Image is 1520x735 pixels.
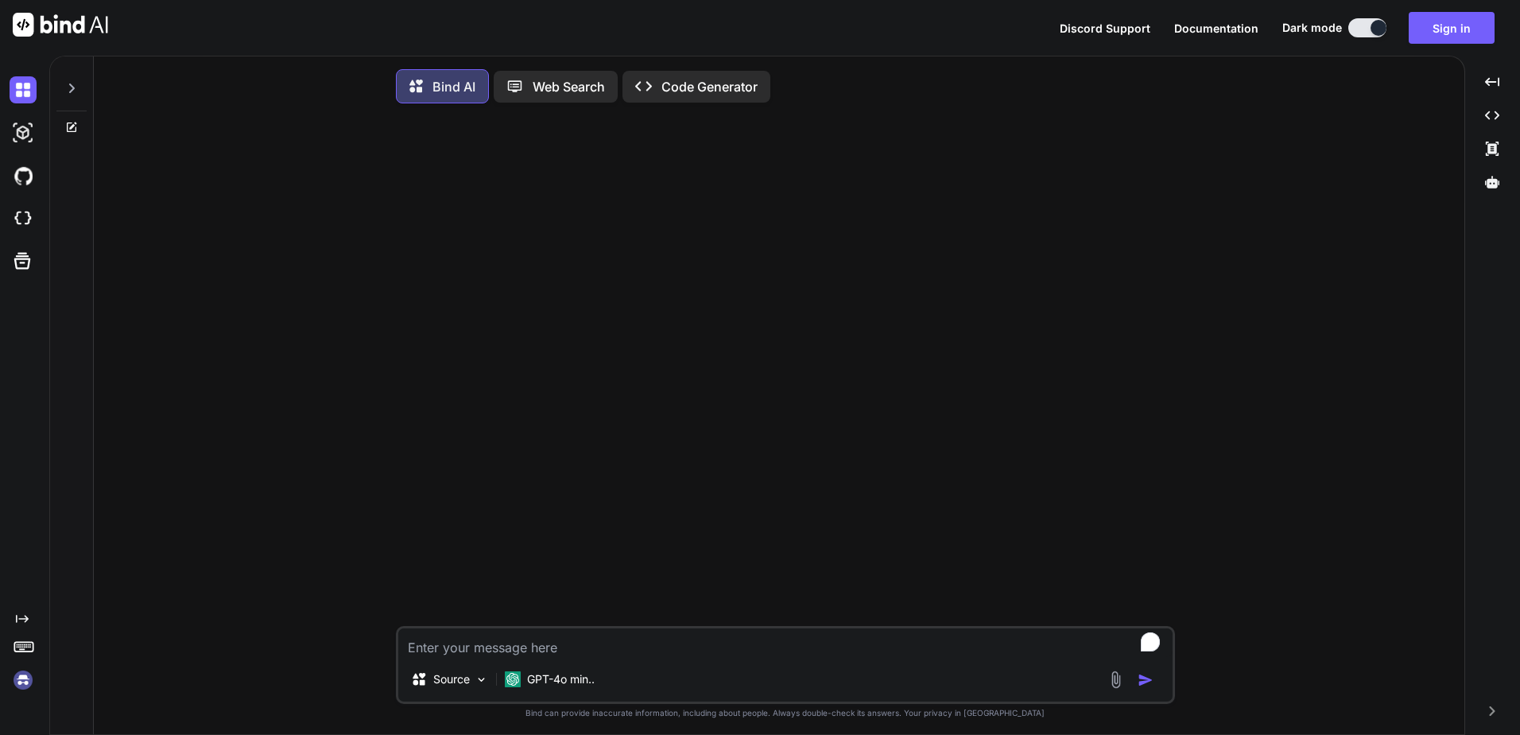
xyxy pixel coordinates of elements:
img: signin [10,667,37,694]
img: attachment [1107,671,1125,689]
p: Code Generator [661,77,758,96]
img: darkChat [10,76,37,103]
img: GPT-4o mini [505,671,521,687]
img: darkAi-studio [10,119,37,146]
span: Documentation [1174,21,1258,35]
p: GPT-4o min.. [527,671,595,687]
img: githubDark [10,162,37,189]
img: Pick Models [475,673,488,686]
button: Documentation [1174,20,1258,37]
button: Discord Support [1060,20,1150,37]
img: icon [1138,672,1154,688]
img: Bind AI [13,13,108,37]
span: Dark mode [1282,20,1342,36]
p: Source [433,671,470,687]
p: Bind can provide inaccurate information, including about people. Always double-check its answers.... [396,707,1175,719]
p: Bind AI [432,77,475,96]
img: cloudideIcon [10,205,37,232]
textarea: To enrich screen reader interactions, please activate Accessibility in Grammarly extension settings [398,628,1173,657]
span: Discord Support [1060,21,1150,35]
p: Web Search [533,77,605,96]
button: Sign in [1409,12,1495,44]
